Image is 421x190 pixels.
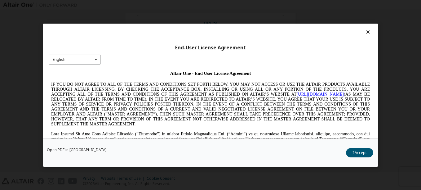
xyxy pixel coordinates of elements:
span: IF YOU DO NOT AGREE TO ALL OF THE TERMS AND CONDITIONS SET FORTH BELOW, YOU MAY NOT ACCESS OR USE... [2,14,321,58]
div: English [53,58,65,61]
span: Altair One - End User License Agreement [122,2,202,7]
a: [URL][DOMAIN_NAME] [248,24,295,28]
div: End-User License Agreement [49,44,372,51]
a: Open PDF in [GEOGRAPHIC_DATA] [47,148,107,152]
button: I Accept [346,148,373,157]
span: Lore Ipsumd Sit Ame Cons Adipisc Elitseddo (“Eiusmodte”) in utlabor Etdolo Magnaaliqua Eni. (“Adm... [2,63,321,108]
